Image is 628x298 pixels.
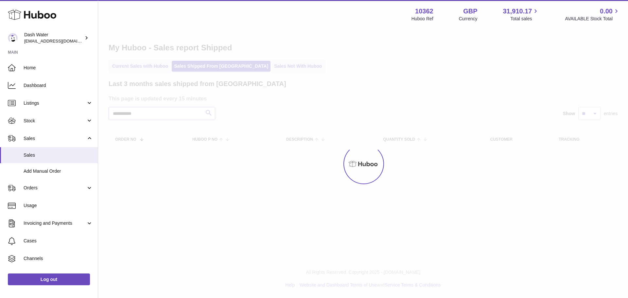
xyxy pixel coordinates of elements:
[24,118,86,124] span: Stock
[565,16,620,22] span: AVAILABLE Stock Total
[600,7,613,16] span: 0.00
[8,273,90,285] a: Log out
[24,202,93,209] span: Usage
[415,7,433,16] strong: 10362
[503,7,532,16] span: 31,910.17
[459,16,478,22] div: Currency
[24,32,83,44] div: Dash Water
[24,82,93,89] span: Dashboard
[24,100,86,106] span: Listings
[24,168,93,174] span: Add Manual Order
[24,152,93,158] span: Sales
[24,185,86,191] span: Orders
[510,16,539,22] span: Total sales
[24,38,96,44] span: [EMAIL_ADDRESS][DOMAIN_NAME]
[503,7,539,22] a: 31,910.17 Total sales
[24,255,93,262] span: Channels
[24,65,93,71] span: Home
[411,16,433,22] div: Huboo Ref
[8,33,18,43] img: internalAdmin-10362@internal.huboo.com
[565,7,620,22] a: 0.00 AVAILABLE Stock Total
[24,135,86,142] span: Sales
[24,238,93,244] span: Cases
[463,7,477,16] strong: GBP
[24,220,86,226] span: Invoicing and Payments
